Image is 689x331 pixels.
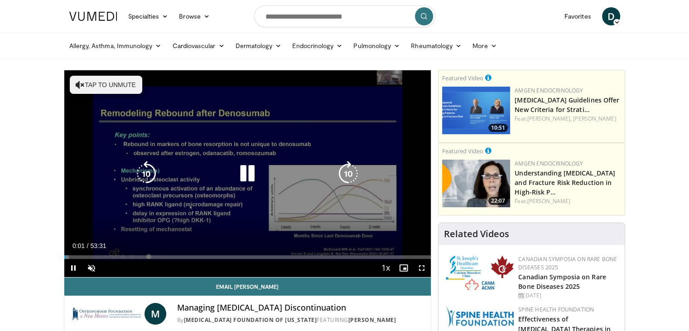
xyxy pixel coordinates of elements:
span: / [87,242,89,249]
a: Dermatology [230,37,287,55]
div: By FEATURING [177,316,424,324]
button: Fullscreen [413,259,431,277]
a: Canadian Symposia on Rare Bone Diseases 2025 [518,255,617,271]
a: Pulmonology [348,37,405,55]
h4: Related Videos [444,229,509,239]
button: Tap to unmute [70,76,142,94]
div: Progress Bar [64,255,431,259]
img: Osteoporosis Foundation of New Mexico [72,303,141,325]
a: 10:51 [442,87,510,134]
small: Featured Video [442,147,483,155]
a: Allergy, Asthma, Immunology [64,37,167,55]
span: 53:31 [90,242,106,249]
img: 59b7dea3-8883-45d6-a110-d30c6cb0f321.png.150x105_q85_autocrop_double_scale_upscale_version-0.2.png [446,255,514,292]
input: Search topics, interventions [254,5,435,27]
div: Feat. [515,197,621,205]
a: Specialties [123,7,174,25]
img: VuMedi Logo [69,12,117,21]
a: Endocrinology [287,37,348,55]
span: 10:51 [488,124,508,132]
a: Email [PERSON_NAME] [64,277,431,296]
a: Amgen Endocrinology [515,87,583,94]
a: [MEDICAL_DATA] Guidelines Offer New Criteria for Strati… [515,96,619,114]
div: [DATE] [518,292,617,300]
small: Featured Video [442,74,483,82]
button: Pause [64,259,82,277]
button: Playback Rate [376,259,395,277]
a: M [145,303,166,325]
a: 22:07 [442,160,510,207]
a: Browse [173,7,215,25]
a: Amgen Endocrinology [515,160,583,167]
a: [MEDICAL_DATA] Foundation of [US_STATE] [184,316,317,324]
video-js: Video Player [64,70,431,277]
a: Rheumatology [405,37,467,55]
a: [PERSON_NAME] [573,115,616,122]
span: 0:01 [72,242,85,249]
img: 57d53db2-a1b3-4664-83ec-6a5e32e5a601.png.150x105_q85_autocrop_double_scale_upscale_version-0.2.jpg [446,306,514,327]
button: Enable picture-in-picture mode [395,259,413,277]
a: Cardiovascular [167,37,230,55]
a: Canadian Symposia on Rare Bone Diseases 2025 [518,273,606,291]
a: [PERSON_NAME] [527,197,570,205]
div: Feat. [515,115,621,123]
button: Unmute [82,259,101,277]
a: Understanding [MEDICAL_DATA] and Fracture Risk Reduction in High-Risk P… [515,169,615,196]
a: Spine Health Foundation [518,306,594,313]
img: c9a25db3-4db0-49e1-a46f-17b5c91d58a1.png.150x105_q85_crop-smart_upscale.png [442,160,510,207]
a: More [467,37,502,55]
span: 22:07 [488,197,508,205]
a: [PERSON_NAME] [348,316,396,324]
h4: Managing [MEDICAL_DATA] Discontinuation [177,303,424,313]
a: [PERSON_NAME], [527,115,572,122]
a: D [602,7,620,25]
a: Favorites [559,7,597,25]
img: 7b525459-078d-43af-84f9-5c25155c8fbb.png.150x105_q85_crop-smart_upscale.jpg [442,87,510,134]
